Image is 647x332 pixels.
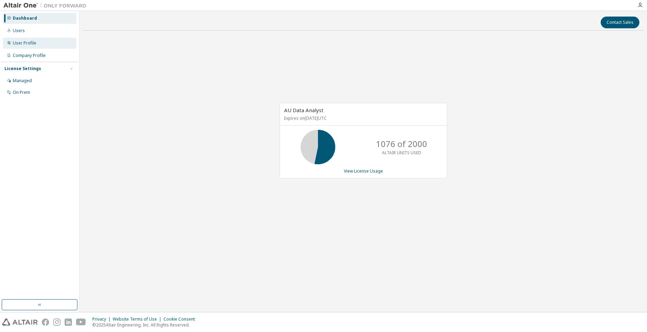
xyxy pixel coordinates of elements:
div: Dashboard [13,16,37,21]
div: License Settings [4,66,41,71]
img: instagram.svg [53,319,60,326]
div: Website Terms of Use [113,316,163,322]
img: altair_logo.svg [2,319,38,326]
p: © 2025 Altair Engineering, Inc. All Rights Reserved. [92,322,199,328]
div: Users [13,28,25,33]
img: youtube.svg [76,319,86,326]
div: User Profile [13,40,36,46]
p: ALTAIR UNITS USED [382,150,421,156]
p: 1076 of 2000 [376,138,427,150]
img: linkedin.svg [65,319,72,326]
div: Company Profile [13,53,46,58]
div: Cookie Consent [163,316,199,322]
img: Altair One [3,2,90,9]
div: On Prem [13,90,30,95]
div: Privacy [92,316,113,322]
p: Expires on [DATE] UTC [284,115,441,121]
span: AU Data Analyst [284,107,323,114]
div: Managed [13,78,32,84]
img: facebook.svg [42,319,49,326]
button: Contact Sales [601,17,639,28]
a: View License Usage [344,168,383,174]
